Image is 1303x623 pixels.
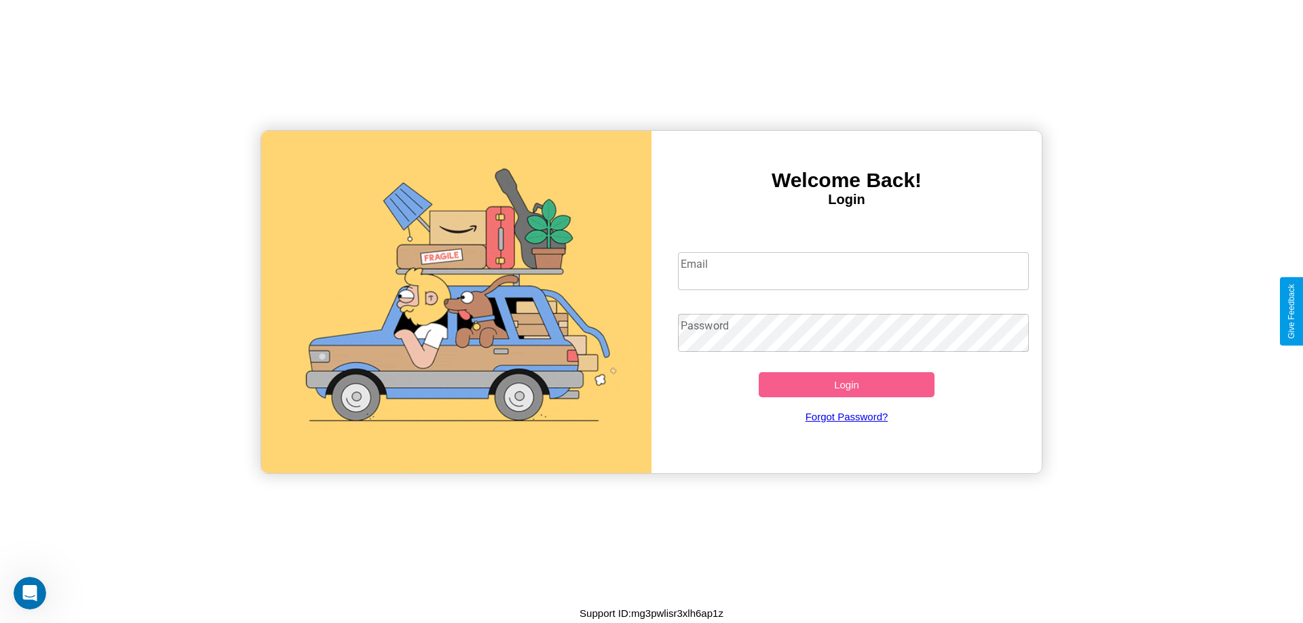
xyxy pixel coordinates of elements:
[580,604,723,622] p: Support ID: mg3pwlisr3xlh6ap1z
[651,192,1042,207] h4: Login
[1287,284,1296,339] div: Give Feedback
[14,577,46,609] iframe: Intercom live chat
[651,169,1042,192] h3: Welcome Back!
[759,372,934,397] button: Login
[671,397,1023,436] a: Forgot Password?
[261,131,651,473] img: gif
